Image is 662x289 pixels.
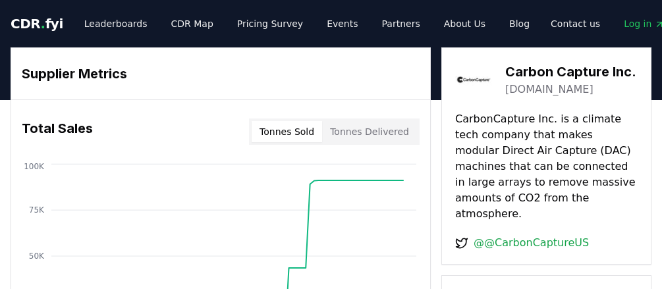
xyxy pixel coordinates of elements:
[252,121,322,142] button: Tonnes Sold
[22,64,420,84] h3: Supplier Metrics
[505,62,636,82] h3: Carbon Capture Inc.
[474,235,589,251] a: @@CarbonCaptureUS
[322,121,417,142] button: Tonnes Delivered
[499,12,540,36] a: Blog
[29,205,45,215] tspan: 75K
[227,12,314,36] a: Pricing Survey
[22,118,93,145] h3: Total Sales
[29,251,45,261] tspan: 50K
[433,12,496,36] a: About Us
[372,12,431,36] a: Partners
[540,12,611,36] a: Contact us
[11,14,63,33] a: CDR.fyi
[455,61,492,98] img: Carbon Capture Inc.-logo
[161,12,224,36] a: CDR Map
[41,16,45,32] span: .
[24,162,45,171] tspan: 100K
[11,16,63,32] span: CDR fyi
[455,111,638,222] p: CarbonCapture Inc. is a climate tech company that makes modular Direct Air Capture (DAC) machines...
[74,12,540,36] nav: Main
[505,82,593,97] a: [DOMAIN_NAME]
[74,12,158,36] a: Leaderboards
[316,12,368,36] a: Events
